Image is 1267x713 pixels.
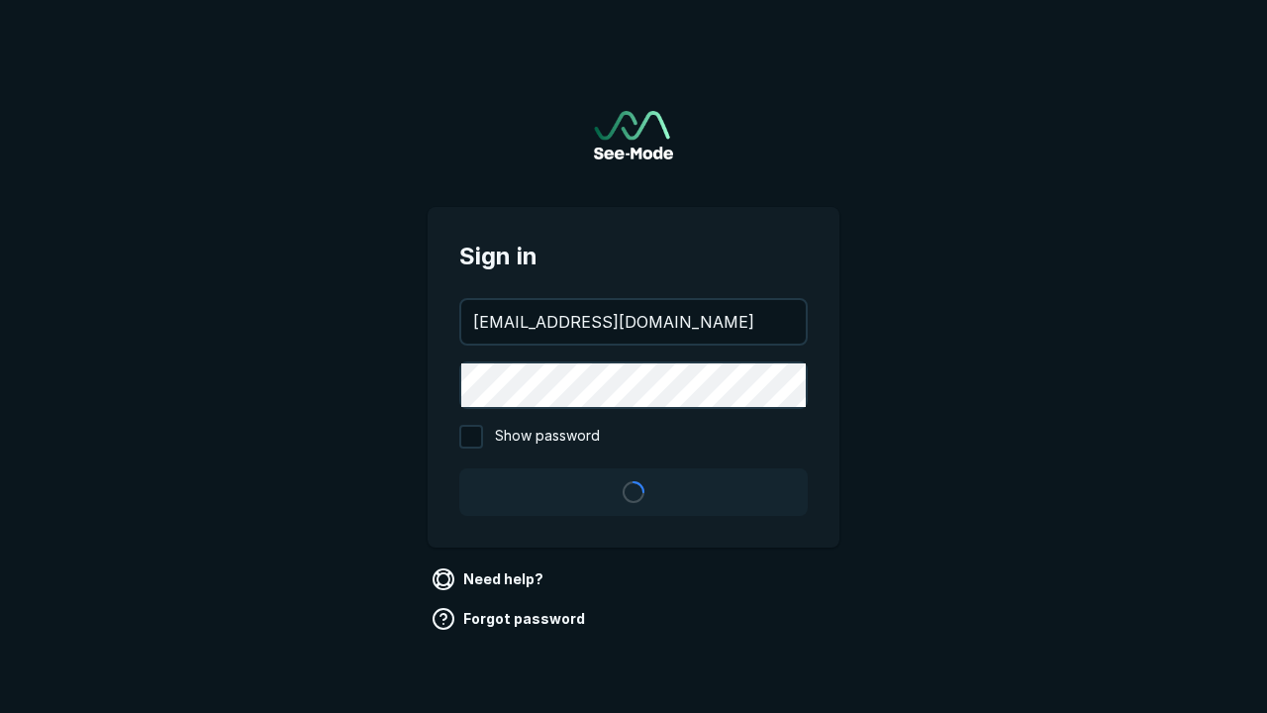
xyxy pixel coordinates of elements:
a: Go to sign in [594,111,673,159]
span: Show password [495,425,600,449]
span: Sign in [459,239,808,274]
img: See-Mode Logo [594,111,673,159]
a: Need help? [428,563,551,595]
input: your@email.com [461,300,806,344]
a: Forgot password [428,603,593,635]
